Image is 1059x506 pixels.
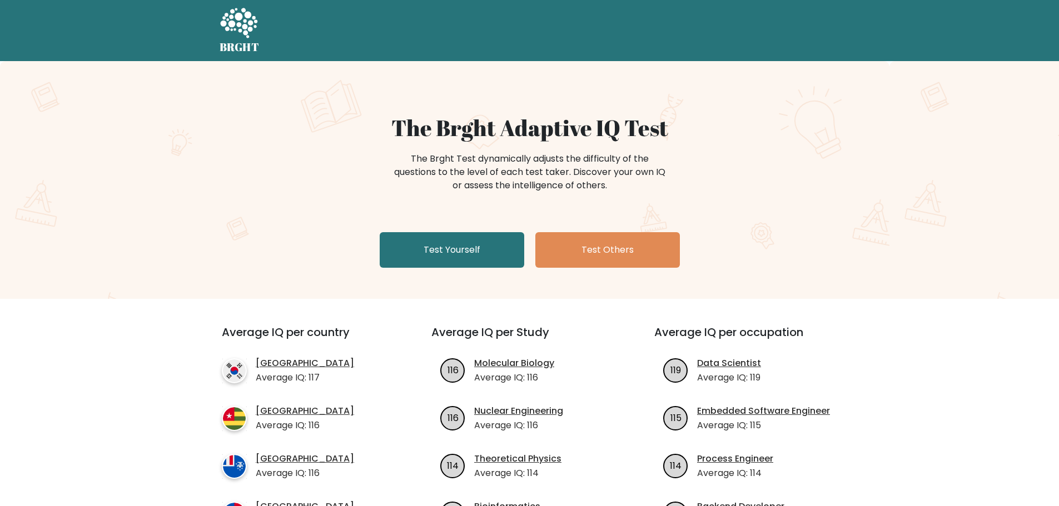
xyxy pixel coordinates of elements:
[474,419,563,432] p: Average IQ: 116
[391,152,669,192] div: The Brght Test dynamically adjusts the difficulty of the questions to the level of each test take...
[474,467,561,480] p: Average IQ: 114
[258,114,801,141] h1: The Brght Adaptive IQ Test
[670,363,681,376] text: 119
[697,404,830,418] a: Embedded Software Engineer
[448,363,459,376] text: 116
[431,325,628,352] h3: Average IQ per Study
[256,404,354,418] a: [GEOGRAPHIC_DATA]
[220,4,260,57] a: BRGHT
[697,467,773,480] p: Average IQ: 114
[256,357,354,370] a: [GEOGRAPHIC_DATA]
[256,371,354,384] p: Average IQ: 117
[474,452,561,465] a: Theoretical Physics
[256,467,354,480] p: Average IQ: 116
[256,419,354,432] p: Average IQ: 116
[670,459,682,472] text: 114
[220,41,260,54] h5: BRGHT
[697,357,761,370] a: Data Scientist
[697,452,773,465] a: Process Engineer
[447,459,459,472] text: 114
[670,411,682,424] text: 115
[222,406,247,431] img: country
[654,325,851,352] h3: Average IQ per occupation
[222,325,391,352] h3: Average IQ per country
[697,371,761,384] p: Average IQ: 119
[380,232,524,268] a: Test Yourself
[256,452,354,465] a: [GEOGRAPHIC_DATA]
[222,454,247,479] img: country
[697,419,830,432] p: Average IQ: 115
[474,357,554,370] a: Molecular Biology
[474,371,554,384] p: Average IQ: 116
[535,232,680,268] a: Test Others
[474,404,563,418] a: Nuclear Engineering
[222,358,247,383] img: country
[448,411,459,424] text: 116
